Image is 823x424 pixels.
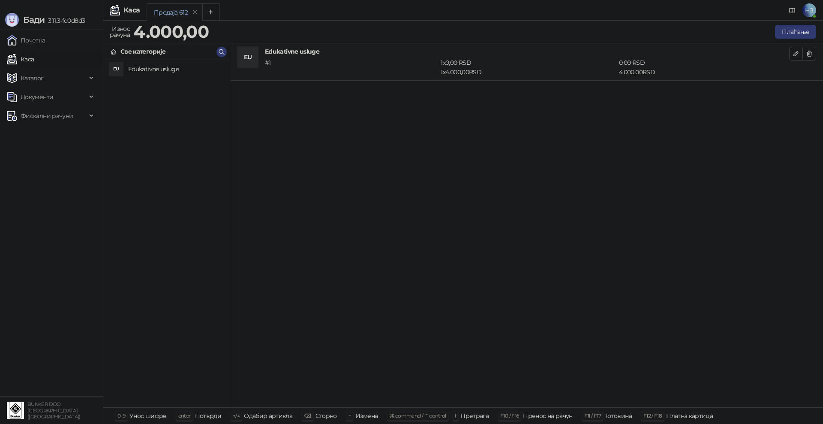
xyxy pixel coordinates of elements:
span: f [455,412,456,419]
span: + [348,412,351,419]
a: Почетна [7,32,45,49]
div: Потврди [195,410,222,421]
h4: Edukativne usluge [265,47,789,56]
button: remove [189,9,201,16]
div: Сторно [315,410,337,421]
span: НЗ [802,3,816,17]
button: Add tab [202,3,219,21]
a: Документација [785,3,799,17]
div: EU [237,47,258,67]
div: grid [103,60,230,407]
small: BUNKER DOO [GEOGRAPHIC_DATA] ([GEOGRAPHIC_DATA]) [27,401,81,420]
span: ↑/↓ [233,412,240,419]
span: 0,00 RSD [619,59,645,67]
div: Измена [355,410,378,421]
div: 4.000,00 RSD [617,58,791,77]
div: Готовина [605,410,632,421]
div: Све категорије [120,47,165,56]
span: F10 / F16 [500,412,519,419]
div: Износ рачуна [108,23,132,40]
span: enter [178,412,191,419]
div: Платна картица [666,410,713,421]
div: # 1 [263,58,439,77]
span: ⌫ [304,412,311,419]
strong: 4.000,00 [133,21,209,42]
div: Претрага [460,410,489,421]
span: Документи [21,88,53,106]
a: Каса [7,51,34,68]
h4: Edukativne usluge [128,62,223,76]
div: EU [109,62,123,76]
span: Бади [23,15,45,25]
span: Фискални рачуни [21,107,73,124]
span: 3.11.3-fd0d8d3 [45,17,85,24]
button: Плаћање [775,25,816,39]
img: Logo [5,13,19,27]
img: 64x64-companyLogo-d200c298-da26-4023-afd4-f376f589afb5.jpeg [7,402,24,419]
div: Одабир артикла [244,410,292,421]
div: 1 x 4.000,00 RSD [439,58,617,77]
span: ⌘ command / ⌃ control [389,412,446,419]
div: Каса [123,7,140,14]
span: F11 / F17 [584,412,601,419]
span: 1 x 0,00 RSD [441,59,471,67]
span: Каталог [21,70,44,87]
span: 0-9 [117,412,125,419]
div: Пренос на рачун [523,410,572,421]
span: F12 / F18 [643,412,662,419]
div: Унос шифре [129,410,167,421]
div: Продаја 612 [154,8,188,17]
